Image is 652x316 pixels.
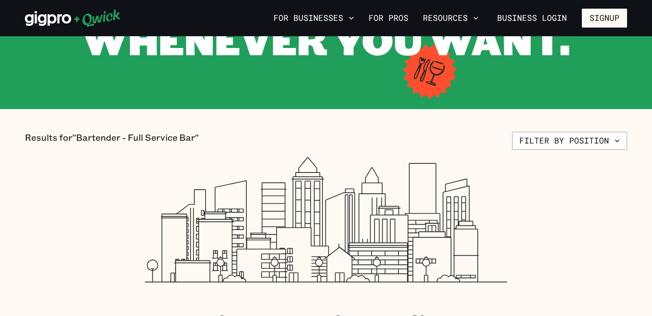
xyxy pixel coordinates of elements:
[25,132,199,150] p: Results for "Bartender - Full Service Bar"
[582,9,627,28] button: Signup
[419,10,482,26] button: Resources
[512,132,627,150] button: Filter by position
[365,10,412,26] a: For Pros
[270,10,358,26] button: For Businesses
[489,9,575,28] a: Business Login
